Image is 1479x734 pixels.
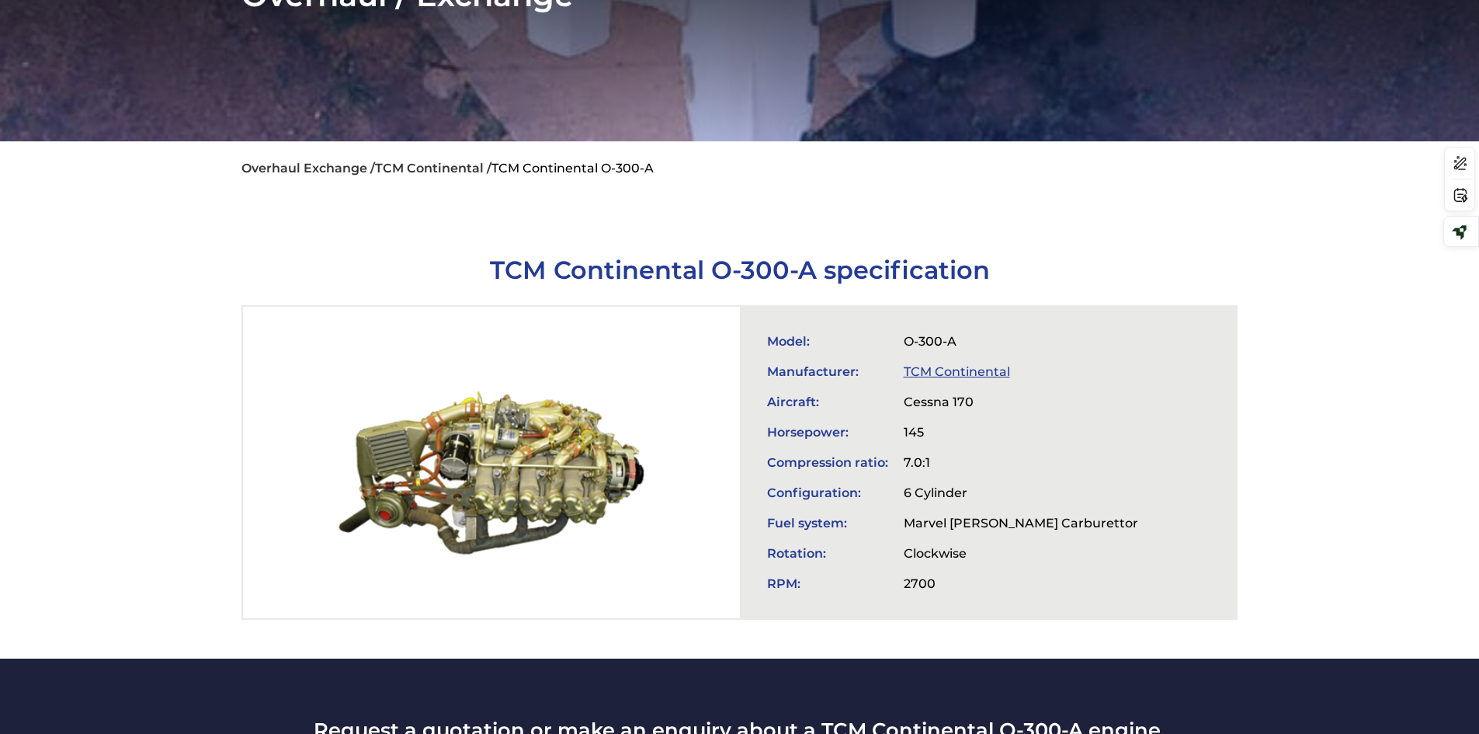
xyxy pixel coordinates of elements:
a: Overhaul Exchange / [241,161,375,176]
td: 2700 [896,569,1146,599]
td: RPM: [759,569,896,599]
td: 6 Cylinder [896,478,1146,508]
td: O-300-A [896,326,1146,357]
a: TCM Continental [904,364,1010,379]
td: 145 [896,417,1146,447]
td: Rotation: [759,538,896,569]
td: Fuel system: [759,508,896,538]
td: Compression ratio: [759,447,896,478]
td: Manufacturer: [759,357,896,387]
td: Aircraft: [759,387,896,417]
td: Clockwise [896,538,1146,569]
td: Cessna 170 [896,387,1146,417]
td: Model: [759,326,896,357]
a: TCM Continental / [375,161,491,176]
li: TCM Continental O-300-A [491,161,654,176]
td: 7.0:1 [896,447,1146,478]
td: Horsepower: [759,417,896,447]
td: Marvel [PERSON_NAME] Carburettor [896,508,1146,538]
td: Configuration: [759,478,896,508]
h1: TCM Continental O-300-A specification [241,255,1238,285]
